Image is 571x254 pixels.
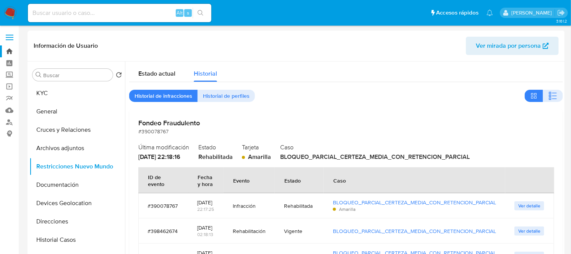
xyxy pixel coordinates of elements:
[177,9,183,16] span: Alt
[466,37,559,55] button: Ver mirada por persona
[29,212,125,231] button: Direcciones
[36,72,42,78] button: Buscar
[511,9,555,16] p: fernando.ftapiamartinez@mercadolibre.com.mx
[34,42,98,50] h1: Información de Usuario
[28,8,211,18] input: Buscar usuario o caso...
[29,194,125,212] button: Devices Geolocation
[487,10,493,16] a: Notificaciones
[29,139,125,157] button: Archivos adjuntos
[436,9,479,17] span: Accesos rápidos
[43,72,110,79] input: Buscar
[29,157,125,176] button: Restricciones Nuevo Mundo
[193,8,208,18] button: search-icon
[557,9,565,17] a: Salir
[187,9,189,16] span: s
[29,176,125,194] button: Documentación
[29,231,125,249] button: Historial Casos
[116,72,122,80] button: Volver al orden por defecto
[29,84,125,102] button: KYC
[29,102,125,121] button: General
[476,37,541,55] span: Ver mirada por persona
[29,121,125,139] button: Cruces y Relaciones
